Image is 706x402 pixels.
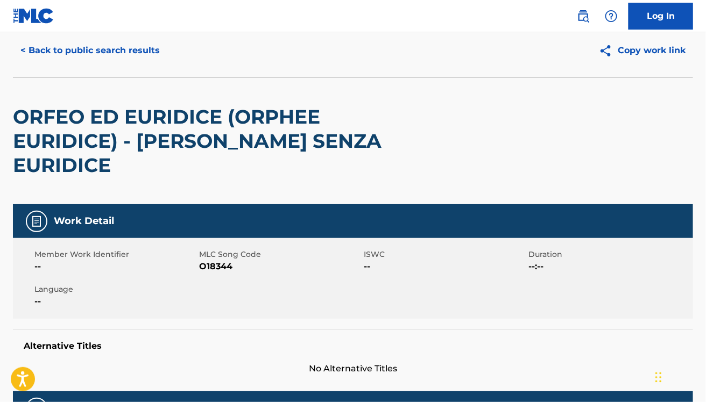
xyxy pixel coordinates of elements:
[13,8,54,24] img: MLC Logo
[34,249,196,260] span: Member Work Identifier
[34,260,196,273] span: --
[54,215,114,227] h5: Work Detail
[528,260,690,273] span: --:--
[364,249,526,260] span: ISWC
[652,350,706,402] iframe: Chat Widget
[591,37,693,64] button: Copy work link
[30,215,43,228] img: Work Detail
[629,3,693,30] a: Log In
[605,10,618,23] img: help
[24,341,682,351] h5: Alternative Titles
[577,10,590,23] img: search
[34,295,196,308] span: --
[13,362,693,375] span: No Alternative Titles
[601,5,622,27] div: Help
[34,284,196,295] span: Language
[13,37,167,64] button: < Back to public search results
[364,260,526,273] span: --
[599,44,618,58] img: Copy work link
[655,361,662,393] div: Drag
[573,5,594,27] a: Public Search
[199,249,361,260] span: MLC Song Code
[199,260,361,273] span: O18344
[528,249,690,260] span: Duration
[13,105,421,177] h2: ORFEO ED EURIDICE (ORPHEE EURIDICE) - [PERSON_NAME] SENZA EURIDICE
